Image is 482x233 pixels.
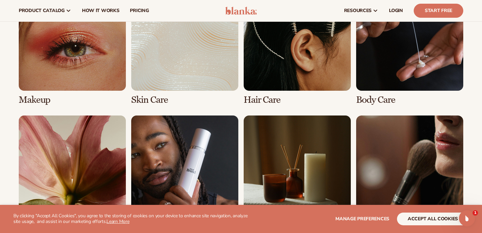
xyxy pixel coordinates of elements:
[225,7,257,15] img: logo
[244,95,351,105] h3: Hair Care
[106,218,129,225] a: Learn More
[473,210,478,216] span: 1
[344,8,372,13] span: resources
[131,95,238,105] h3: Skin Care
[389,8,403,13] span: LOGIN
[335,216,389,222] span: Manage preferences
[130,8,149,13] span: pricing
[356,95,463,105] h3: Body Care
[82,8,119,13] span: How It Works
[459,210,475,226] iframe: Intercom live chat
[19,95,126,105] h3: Makeup
[19,8,65,13] span: product catalog
[335,213,389,225] button: Manage preferences
[414,4,463,18] a: Start Free
[13,213,252,225] p: By clicking "Accept All Cookies", you agree to the storing of cookies on your device to enhance s...
[397,213,469,225] button: accept all cookies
